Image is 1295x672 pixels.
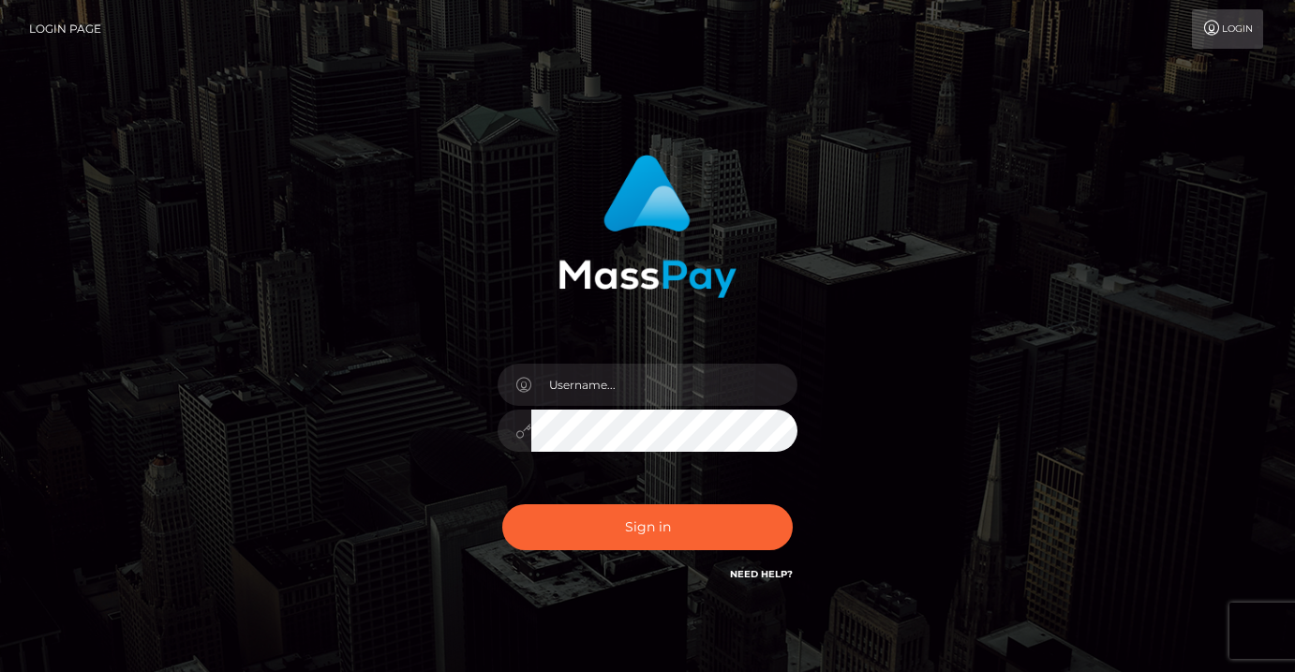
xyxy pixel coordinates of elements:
a: Need Help? [730,568,793,580]
input: Username... [531,364,797,406]
img: MassPay Login [558,155,737,298]
button: Sign in [502,504,793,550]
a: Login [1192,9,1263,49]
a: Login Page [29,9,101,49]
